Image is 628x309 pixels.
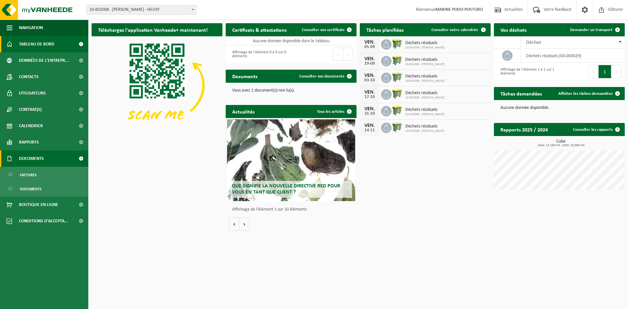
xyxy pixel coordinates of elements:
[19,213,68,229] span: Conditions d'accepta...
[226,36,357,45] td: Aucune donnée disponible dans le tableau
[553,87,624,100] a: Afficher les tâches demandées
[363,56,376,61] div: VEN.
[526,40,541,45] span: Déchet
[19,52,69,69] span: Données de l'entrepr...
[363,78,376,83] div: 03-10
[599,65,611,78] button: 1
[363,40,376,45] div: VEN.
[19,197,58,213] span: Boutique en ligne
[229,47,288,61] div: Affichage de l'élément 0 à 0 sur 0 éléments
[232,207,353,212] p: Affichage de l'élément 1 sur 10 éléments
[558,92,613,96] span: Afficher les tâches demandées
[405,112,445,116] span: 10-832008 - [PERSON_NAME]
[363,45,376,49] div: 05-09
[363,128,376,133] div: 14-11
[392,38,403,49] img: WB-0660-HPE-GN-50
[239,217,250,231] button: Volgende
[363,90,376,95] div: VEN.
[405,46,445,50] span: 10-832008 - [PERSON_NAME]
[405,74,445,79] span: Déchets résiduels
[226,23,293,36] h2: Certificats & attestations
[87,5,196,14] span: 10-832008 - MARINE GAYE PODO-POSTURO - HEUSY
[405,57,445,62] span: Déchets résiduels
[565,23,624,36] a: Demander un transport
[19,118,43,134] span: Calendrier
[294,70,356,83] a: Consulter vos documents
[333,48,343,61] button: Previous
[405,96,445,100] span: 10-832008 - [PERSON_NAME]
[435,7,483,12] strong: MARINE PODO-POSTURO
[497,64,556,79] div: Affichage de l'élément 1 à 1 sur 1 éléments
[405,62,445,66] span: 10-832008 - [PERSON_NAME]
[494,23,533,36] h2: Vos déchets
[343,48,353,61] button: Next
[494,87,549,100] h2: Tâches demandées
[229,217,239,231] button: Vorige
[405,41,445,46] span: Déchets résiduels
[360,23,410,36] h2: Tâches planifiées
[19,134,39,150] span: Rapports
[363,112,376,116] div: 31-10
[20,183,42,195] span: Documents
[19,101,42,118] span: Contrat(s)
[570,28,613,32] span: Demander un transport
[392,122,403,133] img: WB-0660-HPE-GN-50
[426,23,490,36] a: Consulter votre calendrier
[86,5,197,15] span: 10-832008 - MARINE GAYE PODO-POSTURO - HEUSY
[19,69,39,85] span: Contacts
[92,36,222,134] img: Download de VHEPlus App
[299,74,344,78] span: Consulter vos documents
[521,49,625,63] td: déchets résiduels (04-000029)
[19,20,43,36] span: Navigation
[363,73,376,78] div: VEN.
[405,124,445,129] span: Déchets résiduels
[19,36,54,52] span: Tableau de bord
[497,144,625,147] span: 2024: 17,160 m3 - 2025: 10,560 m3
[392,105,403,116] img: WB-0660-HPE-GN-50
[611,65,621,78] button: Next
[232,88,350,93] p: Vous avez 1 document(s) non lu(s).
[431,28,479,32] span: Consulter votre calendrier
[363,106,376,112] div: VEN.
[392,55,403,66] img: WB-0660-HPE-GN-50
[20,169,37,181] span: Factures
[405,79,445,83] span: 10-832008 - [PERSON_NAME]
[2,182,87,195] a: Documents
[226,70,264,82] h2: Documents
[588,65,599,78] button: Previous
[497,139,625,147] h3: Cube
[405,107,445,112] span: Déchets résiduels
[19,85,46,101] span: Utilisateurs
[500,106,618,110] p: Aucune donnée disponible.
[232,183,340,195] span: Que signifie la nouvelle directive RED pour vous en tant que client ?
[363,95,376,99] div: 17-10
[92,23,214,36] h2: Téléchargez l'application Vanheede+ maintenant!
[227,119,355,201] a: Que signifie la nouvelle directive RED pour vous en tant que client ?
[226,105,261,118] h2: Actualités
[363,61,376,66] div: 19-09
[405,129,445,133] span: 10-832008 - [PERSON_NAME]
[568,123,624,136] a: Consulter les rapports
[405,91,445,96] span: Déchets résiduels
[392,88,403,99] img: WB-0660-HPE-GN-50
[392,72,403,83] img: WB-0660-HPE-GN-50
[312,105,356,118] a: Tous les articles
[363,123,376,128] div: VEN.
[494,123,554,136] h2: Rapports 2025 / 2024
[297,23,356,36] a: Consulter vos certificats
[302,28,344,32] span: Consulter vos certificats
[19,150,44,167] span: Documents
[2,168,87,181] a: Factures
